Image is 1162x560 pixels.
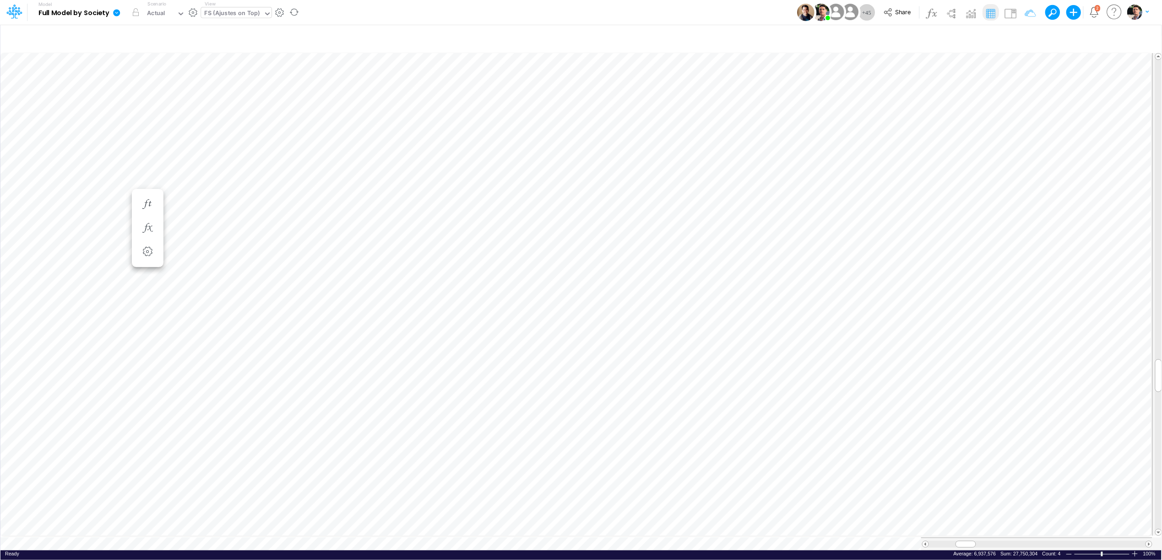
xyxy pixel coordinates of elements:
[1074,550,1131,557] div: Zoom
[1001,551,1038,556] span: Sum: 27,750,304
[825,2,846,22] img: User Image Icon
[840,2,861,22] img: User Image Icon
[205,0,215,7] label: View
[1065,551,1073,558] div: Zoom Out
[862,10,871,16] span: + 45
[1101,552,1103,556] div: Zoom
[1131,550,1139,557] div: Zoom In
[879,5,917,20] button: Share
[1043,551,1061,556] span: Count: 4
[5,551,19,556] span: Ready
[954,551,996,556] span: Average: 6,937,576
[8,29,962,48] input: Type a title here
[797,4,814,21] img: User Image Icon
[1097,6,1099,10] div: 2 unread items
[1089,7,1100,17] a: Notifications
[204,9,260,19] div: FS (Ajustes on Top)
[1001,550,1038,557] div: Sum of selected cells
[147,0,166,7] label: Scenario
[895,8,911,15] span: Share
[812,4,830,21] img: User Image Icon
[38,9,109,17] b: Full Model by Society
[954,550,996,557] div: Average of selected cells
[38,2,52,7] label: Model
[1043,550,1061,557] div: Number of selected cells that contain data
[1143,550,1157,557] div: Zoom level
[1143,550,1157,557] span: 100%
[5,550,19,557] div: In Ready mode
[147,9,165,19] div: Actual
